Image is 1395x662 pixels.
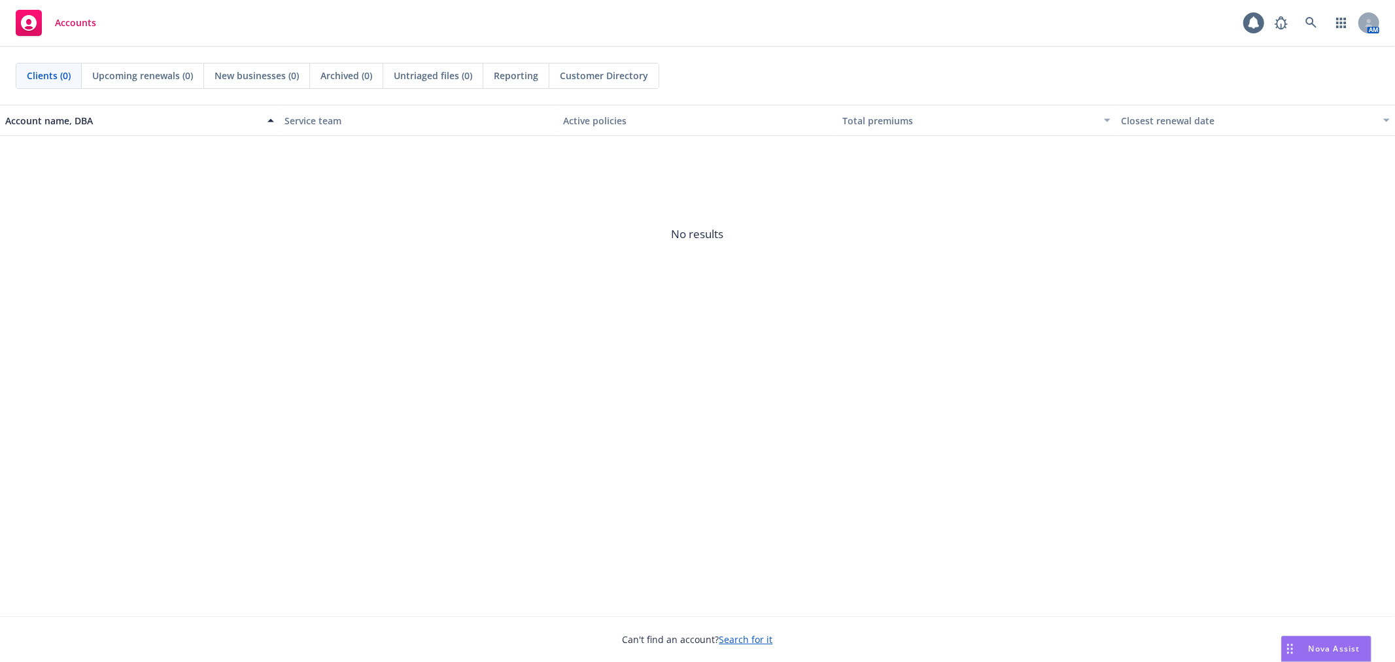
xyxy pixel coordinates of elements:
span: Can't find an account? [623,633,773,646]
span: Untriaged files (0) [394,69,472,82]
button: Closest renewal date [1116,105,1395,136]
span: Clients (0) [27,69,71,82]
span: Accounts [55,18,96,28]
a: Report a Bug [1268,10,1294,36]
div: Active policies [563,114,832,128]
span: Customer Directory [560,69,648,82]
button: Active policies [558,105,837,136]
span: Reporting [494,69,538,82]
a: Search for it [719,633,773,646]
button: Service team [279,105,559,136]
a: Search [1298,10,1324,36]
span: New businesses (0) [215,69,299,82]
div: Closest renewal date [1121,114,1375,128]
button: Total premiums [837,105,1116,136]
a: Accounts [10,5,101,41]
div: Drag to move [1282,636,1298,661]
span: Archived (0) [320,69,372,82]
a: Switch app [1328,10,1354,36]
div: Account name, DBA [5,114,260,128]
span: Nova Assist [1309,643,1360,654]
div: Total premiums [842,114,1097,128]
div: Service team [284,114,553,128]
button: Nova Assist [1281,636,1371,662]
span: Upcoming renewals (0) [92,69,193,82]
